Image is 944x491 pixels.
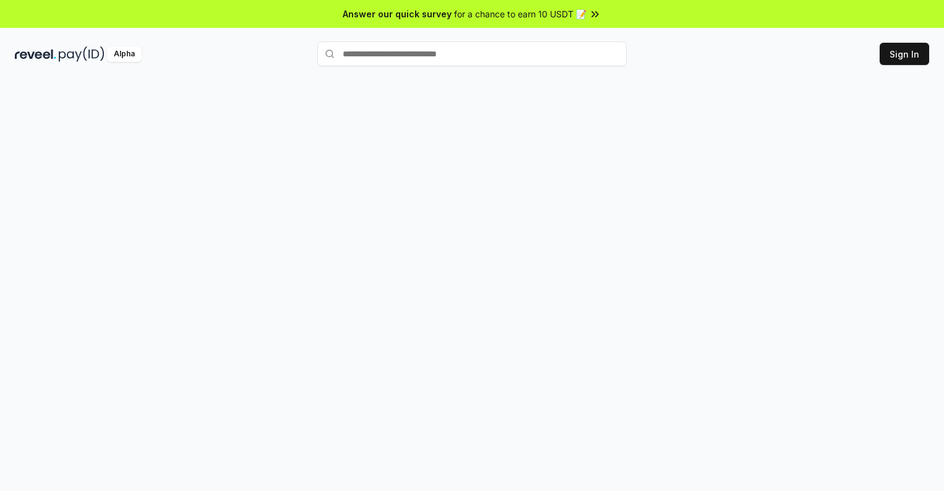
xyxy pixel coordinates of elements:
[454,7,586,20] span: for a chance to earn 10 USDT 📝
[59,46,105,62] img: pay_id
[107,46,142,62] div: Alpha
[15,46,56,62] img: reveel_dark
[880,43,929,65] button: Sign In
[343,7,452,20] span: Answer our quick survey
